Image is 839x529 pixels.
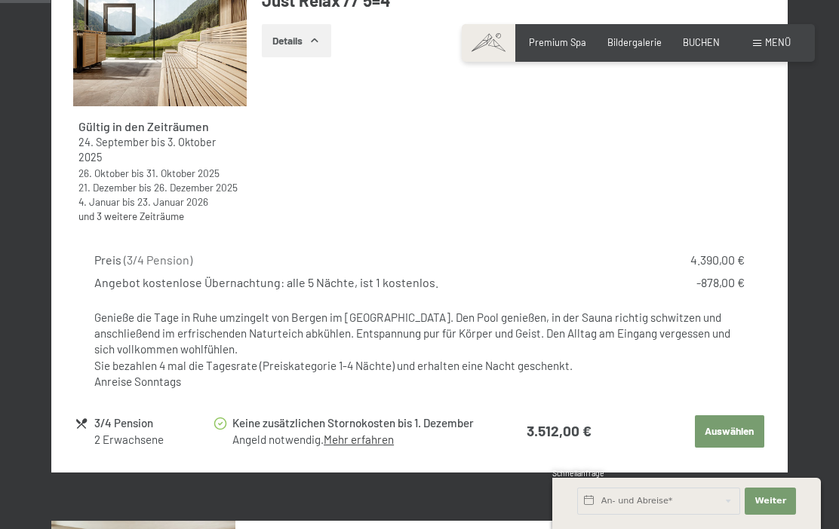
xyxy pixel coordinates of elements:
[696,274,745,291] div: -878,00 €
[607,36,662,48] a: Bildergalerie
[78,167,129,179] time: 26.10.2025
[94,252,192,268] div: Preis
[137,195,208,208] time: 23.01.2026
[78,180,241,194] div: bis
[262,24,330,57] button: Details
[78,166,241,180] div: bis
[690,252,745,268] div: 4.390,00 €
[154,181,238,194] time: 26.12.2025
[552,469,604,478] span: Schnellanfrage
[146,167,220,179] time: 31.10.2025
[78,181,137,194] time: 21.12.2025
[94,414,212,432] div: 3/4 Pension
[124,252,192,267] span: ( 3/4 Pension )
[94,274,438,291] div: Angebot kostenlose Übernachtung: alle 5 Nächte, ist 1 kostenlos.
[78,136,149,148] time: 24.09.2025
[78,194,241,209] div: bis
[527,422,592,439] strong: 3.512,00 €
[683,36,720,48] a: BUCHEN
[78,195,120,208] time: 04.01.2026
[94,310,745,390] div: Genieße die Tage in Ruhe umzingelt von Bergen im [GEOGRAPHIC_DATA]. Den Pool genießen, in der Sau...
[232,432,487,448] div: Angeld notwendig.
[324,433,394,446] a: Mehr erfahren
[232,414,487,432] div: Keine zusätzlichen Stornokosten bis 1. Dezember
[78,135,241,165] div: bis
[78,119,209,133] strong: Gültig in den Zeiträumen
[745,488,796,515] button: Weiter
[695,415,764,448] button: Auswählen
[94,432,212,448] div: 2 Erwachsene
[765,36,791,48] span: Menü
[529,36,586,48] a: Premium Spa
[754,495,786,507] span: Weiter
[78,209,184,222] a: und 3 weitere Zeiträume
